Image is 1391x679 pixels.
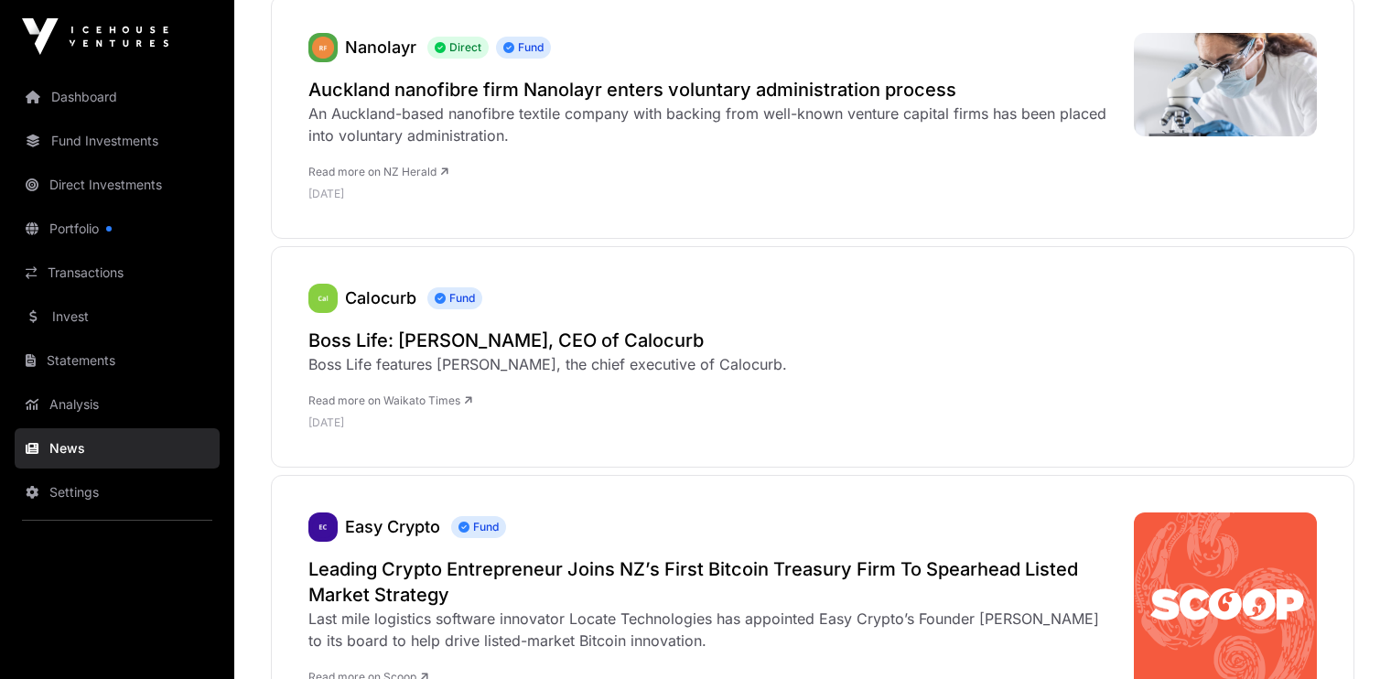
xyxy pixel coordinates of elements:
span: Direct [427,37,489,59]
a: Nanolayr [308,33,338,62]
div: An Auckland-based nanofibre textile company with backing from well-known venture capital firms ha... [308,102,1116,146]
a: Boss Life: [PERSON_NAME], CEO of Calocurb [308,328,787,353]
span: Fund [496,37,551,59]
a: Fund Investments [15,121,220,161]
a: Analysis [15,384,220,425]
a: Dashboard [15,77,220,117]
a: Calocurb [308,284,338,313]
p: [DATE] [308,187,1116,201]
a: Nanolayr [345,38,416,57]
img: Icehouse Ventures Logo [22,18,168,55]
img: revolution-fibres208.png [308,33,338,62]
p: [DATE] [308,415,787,430]
iframe: Chat Widget [1299,591,1391,679]
a: Invest [15,296,220,337]
a: Portfolio [15,209,220,249]
div: Last mile logistics software innovator Locate Technologies has appointed Easy Crypto’s Founder [P... [308,608,1116,652]
a: News [15,428,220,469]
div: Boss Life features [PERSON_NAME], the chief executive of Calocurb. [308,353,787,375]
a: Read more on Waikato Times [308,393,472,407]
a: Direct Investments [15,165,220,205]
a: Statements [15,340,220,381]
img: easy-crypto302.png [308,512,338,542]
span: Fund [427,287,482,309]
a: Easy Crypto [345,517,440,536]
img: H7AB3QAHWVAUBGCTYQCTPUHQDQ.jpg [1134,33,1317,136]
a: Leading Crypto Entrepreneur Joins NZ’s First Bitcoin Treasury Firm To Spearhead Listed Market Str... [308,556,1116,608]
img: calocurb301.png [308,284,338,313]
a: Read more on NZ Herald [308,165,448,178]
a: Settings [15,472,220,512]
span: Fund [451,516,506,538]
a: Auckland nanofibre firm Nanolayr enters voluntary administration process [308,77,1116,102]
a: Transactions [15,253,220,293]
a: Calocurb [345,288,416,307]
a: Easy Crypto [308,512,338,542]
